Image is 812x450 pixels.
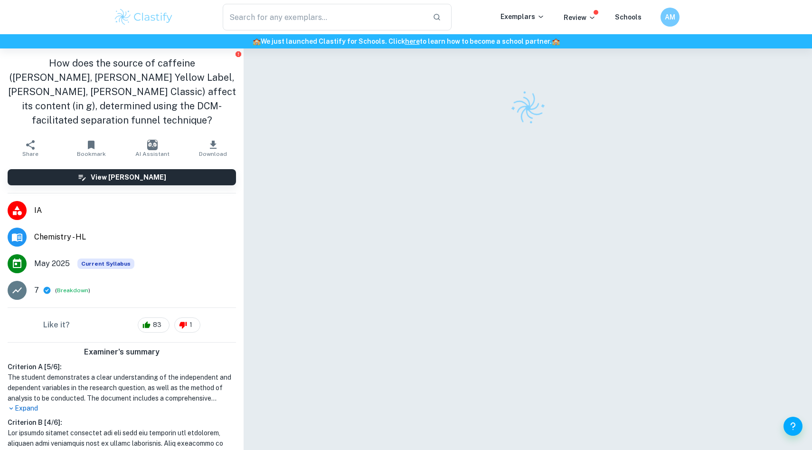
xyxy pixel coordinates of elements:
span: Bookmark [77,151,106,157]
h1: How does the source of caffeine ([PERSON_NAME], [PERSON_NAME] Yellow Label, [PERSON_NAME], [PERSO... [8,56,236,127]
button: AM [661,8,680,27]
input: Search for any exemplars... [223,4,425,30]
a: here [405,38,420,45]
h6: View [PERSON_NAME] [91,172,166,182]
button: Download [183,135,244,162]
a: Schools [615,13,642,21]
button: Help and Feedback [784,417,803,436]
h6: Like it? [43,319,70,331]
span: Share [22,151,38,157]
span: IA [34,205,236,216]
span: 83 [148,320,167,330]
div: 83 [138,317,170,333]
span: AI Assistant [135,151,170,157]
h6: AM [665,12,676,22]
p: Expand [8,403,236,413]
div: 1 [174,317,200,333]
p: Review [564,12,596,23]
h6: We just launched Clastify for Schools. Click to learn how to become a school partner. [2,36,810,47]
p: Exemplars [500,11,545,22]
div: This exemplar is based on the current syllabus. Feel free to refer to it for inspiration/ideas wh... [77,259,134,269]
button: Report issue [235,50,242,57]
button: AI Assistant [122,135,183,162]
span: ( ) [55,286,90,295]
span: Chemistry - HL [34,231,236,243]
button: View [PERSON_NAME] [8,169,236,185]
p: 7 [34,285,39,296]
button: Bookmark [61,135,122,162]
h6: Criterion A [ 5 / 6 ]: [8,362,236,372]
span: 🏫 [253,38,261,45]
span: Current Syllabus [77,259,134,269]
span: 1 [184,320,198,330]
img: Clastify logo [113,8,174,27]
h6: Examiner's summary [4,346,240,358]
span: May 2025 [34,258,70,269]
button: Breakdown [57,286,88,295]
img: Clastify logo [505,85,551,131]
h1: The student demonstrates a clear understanding of the independent and dependent variables in the ... [8,372,236,403]
span: Download [199,151,227,157]
h6: Criterion B [ 4 / 6 ]: [8,417,236,428]
img: AI Assistant [147,140,158,150]
span: 🏫 [552,38,560,45]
